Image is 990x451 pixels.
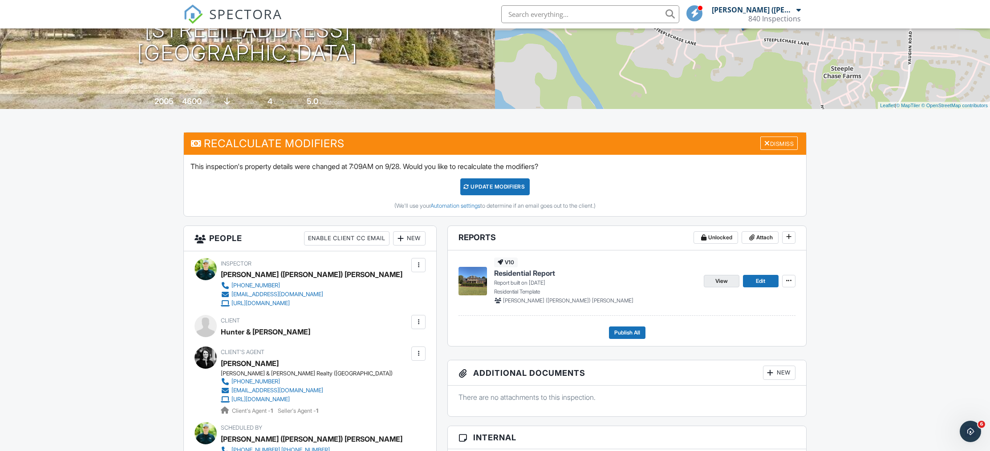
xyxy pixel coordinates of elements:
div: [PHONE_NUMBER] [231,282,280,289]
iframe: Intercom live chat [960,421,981,442]
span: SPECTORA [209,4,282,23]
a: SPECTORA [183,12,282,31]
div: New [393,231,426,246]
a: [URL][DOMAIN_NAME] [221,299,395,308]
span: crawlspace [231,99,259,105]
div: 4 [268,97,272,106]
div: [EMAIL_ADDRESS][DOMAIN_NAME] [231,387,323,394]
span: Scheduled By [221,424,262,431]
span: Client's Agent [221,349,264,355]
a: [PHONE_NUMBER] [221,281,395,290]
div: [PERSON_NAME] ([PERSON_NAME]) [PERSON_NAME] [221,268,402,281]
h1: [STREET_ADDRESS] [GEOGRAPHIC_DATA] [137,18,358,65]
h3: Internal [448,426,806,449]
a: [PHONE_NUMBER] [221,377,385,386]
span: Client [221,317,240,324]
div: [URL][DOMAIN_NAME] [231,300,290,307]
div: [PHONE_NUMBER] [231,378,280,385]
div: 840 Inspections [748,14,801,23]
span: 6 [978,421,985,428]
span: bathrooms [320,99,345,105]
a: [EMAIL_ADDRESS][DOMAIN_NAME] [221,290,395,299]
img: The Best Home Inspection Software - Spectora [183,4,203,24]
div: New [763,366,795,380]
h3: People [184,226,436,251]
input: Search everything... [501,5,679,23]
span: Client's Agent - [232,407,274,414]
strong: 1 [271,407,273,414]
div: [PERSON_NAME] [221,357,279,370]
h3: Additional Documents [448,360,806,386]
span: Seller's Agent - [278,407,318,414]
div: Enable Client CC Email [304,231,390,246]
span: Built [143,99,153,105]
div: Dismiss [760,137,798,150]
div: [PERSON_NAME] ([PERSON_NAME]) [PERSON_NAME] [712,5,794,14]
span: Inspector [221,260,252,267]
a: © MapTiler [896,103,920,108]
div: 4600 [182,97,202,106]
div: [PERSON_NAME] ([PERSON_NAME]) [PERSON_NAME] [221,432,402,446]
p: There are no attachments to this inspection. [458,392,795,402]
div: (We'll use your to determine if an email goes out to the client.) [191,202,799,209]
div: [PERSON_NAME] & [PERSON_NAME] Realty ([GEOGRAPHIC_DATA]) [221,370,393,377]
a: Leaflet [880,103,895,108]
span: bedrooms [274,99,298,105]
div: 5.0 [307,97,318,106]
div: Hunter & [PERSON_NAME] [221,325,310,338]
div: | [878,102,990,109]
div: [URL][DOMAIN_NAME] [231,396,290,403]
span: sq. ft. [203,99,215,105]
strong: 1 [316,407,318,414]
div: This inspection's property details were changed at 7:09AM on 9/28. Would you like to recalculate ... [184,155,806,216]
a: © OpenStreetMap contributors [921,103,988,108]
div: 2005 [154,97,174,106]
a: [EMAIL_ADDRESS][DOMAIN_NAME] [221,386,385,395]
div: [EMAIL_ADDRESS][DOMAIN_NAME] [231,291,323,298]
a: Automation settings [430,202,480,209]
a: [URL][DOMAIN_NAME] [221,395,385,404]
h3: Recalculate Modifiers [184,133,806,154]
div: UPDATE Modifiers [460,178,530,195]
